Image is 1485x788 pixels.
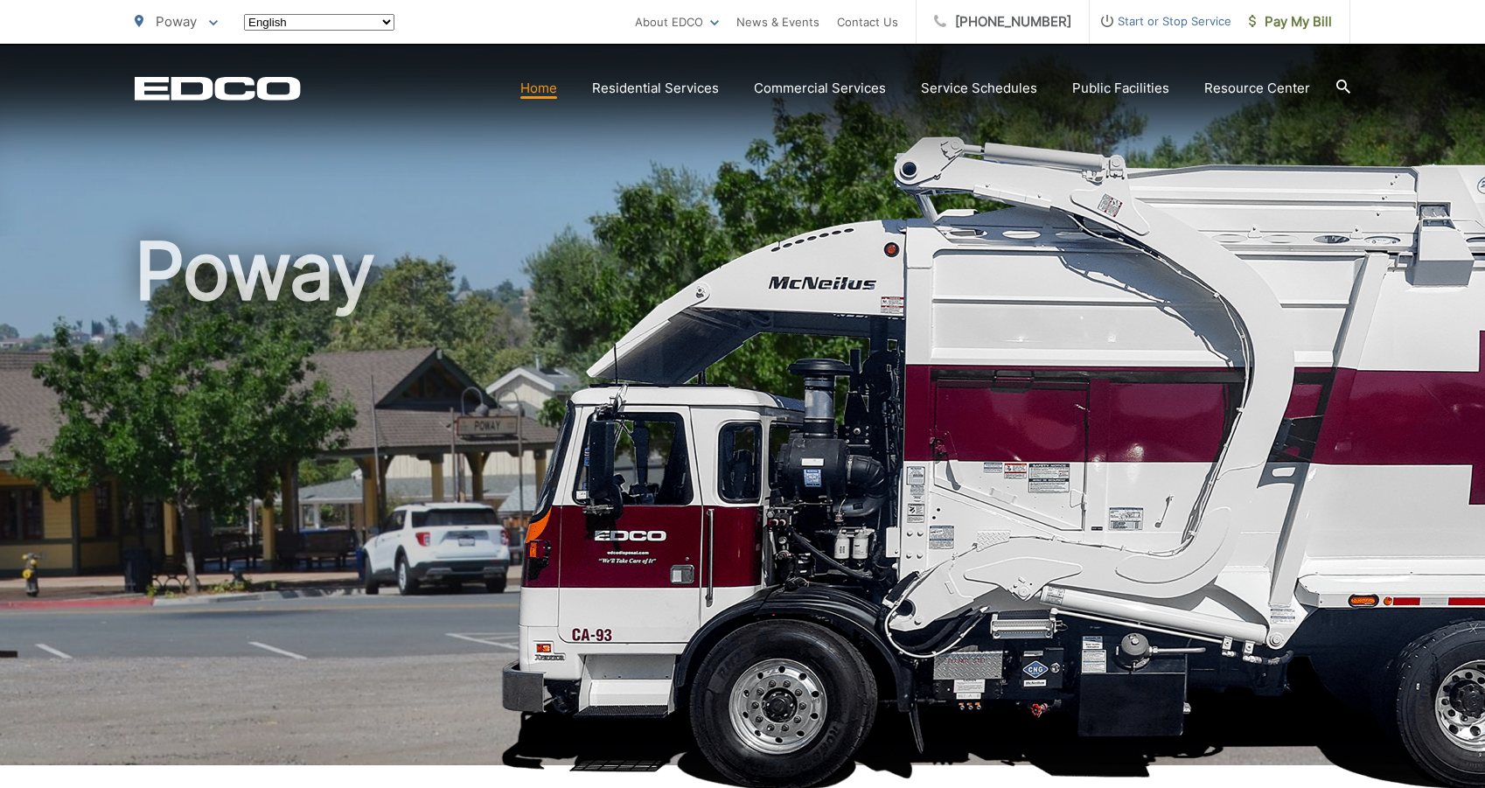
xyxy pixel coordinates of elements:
[1072,78,1169,99] a: Public Facilities
[921,78,1037,99] a: Service Schedules
[1249,11,1332,32] span: Pay My Bill
[1204,78,1310,99] a: Resource Center
[156,13,197,30] span: Poway
[244,14,394,31] select: Select a language
[837,11,898,32] a: Contact Us
[135,76,301,101] a: EDCD logo. Return to the homepage.
[754,78,886,99] a: Commercial Services
[592,78,719,99] a: Residential Services
[635,11,719,32] a: About EDCO
[520,78,557,99] a: Home
[736,11,819,32] a: News & Events
[135,227,1350,781] h1: Poway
